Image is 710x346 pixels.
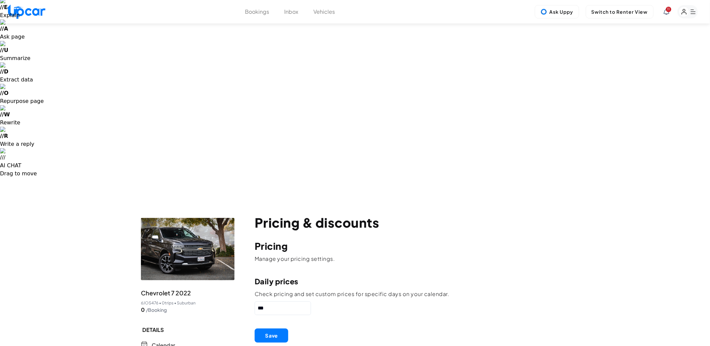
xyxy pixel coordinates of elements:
[255,255,569,263] p: Manage your pricing settings.
[177,300,196,306] span: Suburban
[159,300,161,306] span: •
[141,300,158,306] span: 6JOS476
[255,215,569,230] p: Pricing & discounts
[162,300,173,306] span: 0 trips
[255,329,288,343] button: Save
[174,300,176,306] span: •
[255,290,569,298] p: Check pricing and set custom prices for specific days on your calendar.
[146,306,167,313] span: /Booking
[141,288,191,298] span: Chevrolet 7 2022
[141,218,235,280] img: vehicle
[141,326,235,334] span: DETAILS
[255,241,569,251] p: Pricing
[255,276,569,287] p: Daily prices
[141,306,145,314] span: 0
